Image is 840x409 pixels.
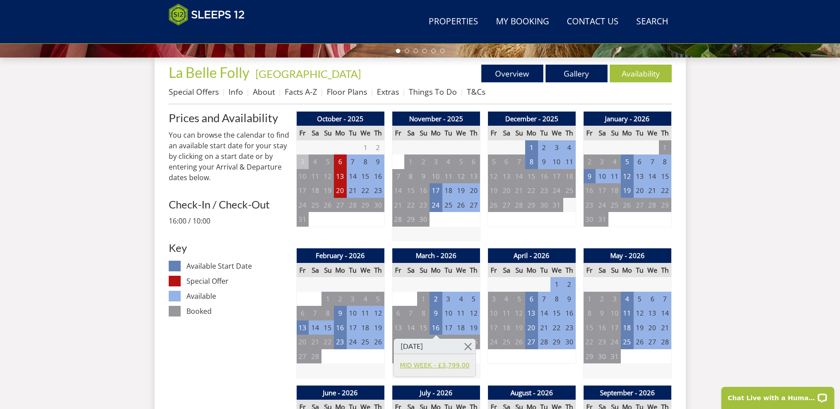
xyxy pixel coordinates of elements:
td: 9 [596,306,608,320]
td: 7 [538,292,550,306]
th: Sa [404,263,417,278]
td: 5 [488,154,500,169]
td: 8 [525,154,538,169]
th: Sa [309,263,321,278]
th: Tu [347,126,359,140]
td: 15 [525,169,538,184]
td: 11 [442,169,455,184]
th: Mo [525,263,538,278]
td: 1 [321,292,334,306]
td: 22 [404,198,417,212]
th: Fr [296,126,309,140]
td: 18 [309,183,321,198]
td: 7 [513,154,525,169]
td: 21 [538,320,550,335]
td: 6 [392,306,404,320]
td: 12 [372,306,384,320]
td: 12 [468,306,480,320]
td: 1 [359,140,372,155]
td: 22 [359,183,372,198]
td: 5 [634,292,646,306]
td: 9 [583,169,596,184]
td: 11 [563,154,576,169]
td: 7 [659,292,671,306]
th: October - 2025 [296,112,384,126]
dd: Booked [186,306,289,316]
td: 3 [442,292,455,306]
th: Tu [442,126,455,140]
a: Gallery [546,65,608,82]
th: Mo [430,263,442,278]
th: Fr [392,126,404,140]
th: Th [372,263,384,278]
td: 9 [430,306,442,320]
td: 29 [525,198,538,212]
td: 24 [430,198,442,212]
td: 8 [404,169,417,184]
td: 5 [321,154,334,169]
td: 25 [309,198,321,212]
td: 30 [417,212,430,227]
td: 12 [455,169,467,184]
td: 13 [468,169,480,184]
td: 9 [372,154,384,169]
td: 18 [455,320,467,335]
td: 2 [372,140,384,155]
td: 11 [455,306,467,320]
td: 1 [417,292,430,306]
h3: Key [169,242,289,254]
td: 19 [455,183,467,198]
a: About [253,86,275,97]
td: 10 [430,169,442,184]
td: 26 [621,198,633,212]
td: 7 [309,306,321,320]
td: 14 [309,320,321,335]
td: 1 [659,140,671,155]
td: 30 [538,198,550,212]
td: 21 [513,183,525,198]
td: 12 [321,169,334,184]
td: 6 [646,292,658,306]
td: 8 [359,154,372,169]
td: 14 [404,320,417,335]
td: 23 [563,320,576,335]
td: 10 [550,154,563,169]
td: 14 [513,169,525,184]
td: 10 [296,169,309,184]
td: 6 [525,292,538,306]
td: 7 [404,306,417,320]
td: 11 [359,306,372,320]
td: 29 [404,212,417,227]
th: Sa [404,126,417,140]
th: Sa [596,263,608,278]
td: 26 [455,198,467,212]
td: 18 [359,320,372,335]
td: 19 [513,320,525,335]
td: 3 [430,154,442,169]
td: 5 [513,292,525,306]
td: 4 [359,292,372,306]
td: 4 [442,154,455,169]
td: 13 [525,306,538,320]
td: 16 [334,320,346,335]
td: 2 [563,277,576,292]
th: Mo [334,126,346,140]
th: Su [608,263,621,278]
td: 10 [608,306,621,320]
td: 19 [488,183,500,198]
td: 5 [455,154,467,169]
td: 27 [500,198,512,212]
td: 10 [596,169,608,184]
td: 22 [525,183,538,198]
th: Fr [488,263,500,278]
img: Sleeps 12 [169,4,245,26]
td: 11 [608,169,621,184]
td: 28 [347,198,359,212]
th: We [455,263,467,278]
td: 16 [596,320,608,335]
a: [GEOGRAPHIC_DATA] [255,67,361,80]
td: 16 [538,169,550,184]
dd: Special Offer [186,276,289,286]
td: 19 [468,320,480,335]
td: 18 [563,169,576,184]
